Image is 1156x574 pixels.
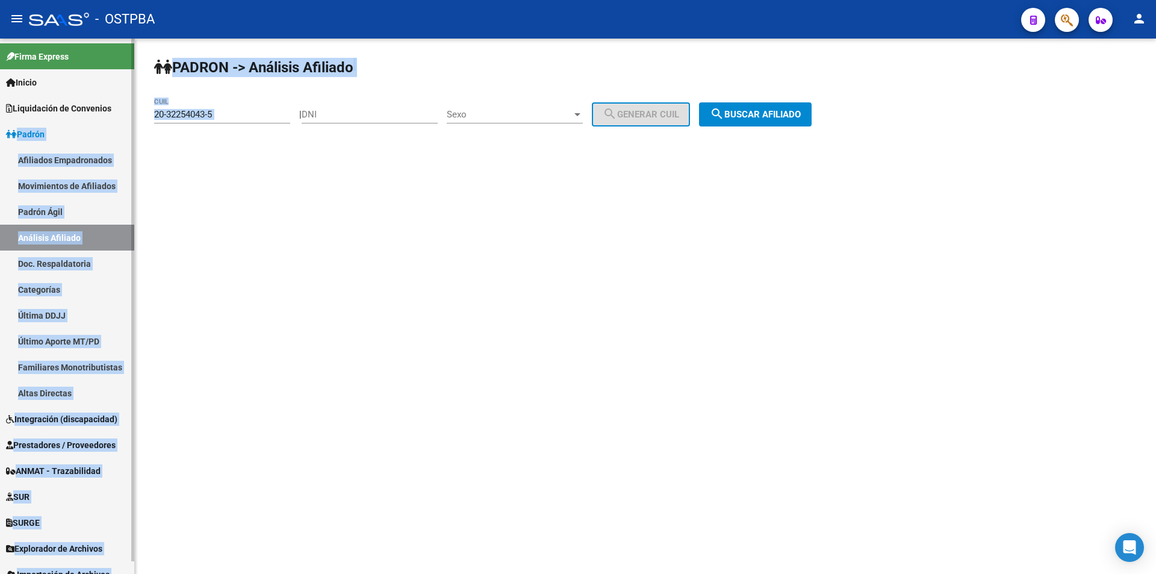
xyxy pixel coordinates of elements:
[6,542,102,555] span: Explorador de Archivos
[592,102,690,126] button: Generar CUIL
[6,464,101,478] span: ANMAT - Trazabilidad
[6,413,117,426] span: Integración (discapacidad)
[699,102,812,126] button: Buscar afiliado
[95,6,155,33] span: - OSTPBA
[603,107,617,121] mat-icon: search
[1132,11,1146,26] mat-icon: person
[1115,533,1144,562] div: Open Intercom Messenger
[710,109,801,120] span: Buscar afiliado
[447,109,572,120] span: Sexo
[6,490,30,504] span: SUR
[10,11,24,26] mat-icon: menu
[6,76,37,89] span: Inicio
[6,50,69,63] span: Firma Express
[710,107,724,121] mat-icon: search
[603,109,679,120] span: Generar CUIL
[299,109,699,120] div: |
[6,516,40,529] span: SURGE
[6,438,116,452] span: Prestadores / Proveedores
[154,59,353,76] strong: PADRON -> Análisis Afiliado
[6,128,45,141] span: Padrón
[6,102,111,115] span: Liquidación de Convenios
